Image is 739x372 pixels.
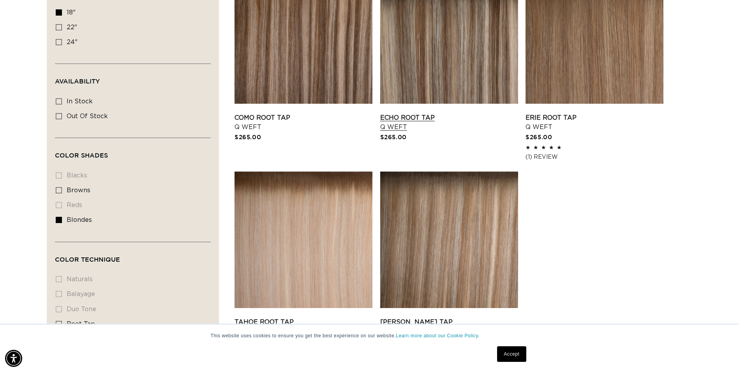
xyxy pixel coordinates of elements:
span: root tap [67,321,95,327]
a: Accept [497,346,526,362]
iframe: Chat Widget [700,335,739,372]
a: [PERSON_NAME] Tap Q Weft [380,317,518,336]
a: Learn more about our Cookie Policy. [396,333,480,338]
span: Availability [55,78,100,85]
span: In stock [67,98,93,105]
span: browns [67,187,90,193]
a: Echo Root Tap Q Weft [380,113,518,132]
p: This website uses cookies to ensure you get the best experience on our website. [211,332,529,339]
summary: Availability (0 selected) [55,64,211,92]
summary: Color Shades (0 selected) [55,138,211,166]
span: Color Technique [55,256,120,263]
a: Tahoe Root Tap Q Weft [235,317,372,336]
span: 24" [67,39,78,45]
a: Erie Root Tap Q Weft [526,113,663,132]
summary: Color Technique (0 selected) [55,242,211,270]
span: Out of stock [67,113,108,119]
span: blondes [67,217,92,223]
a: Como Root Tap Q Weft [235,113,372,132]
span: 22" [67,24,77,30]
span: 18" [67,9,76,16]
span: Color Shades [55,152,108,159]
div: Accessibility Menu [5,350,22,367]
